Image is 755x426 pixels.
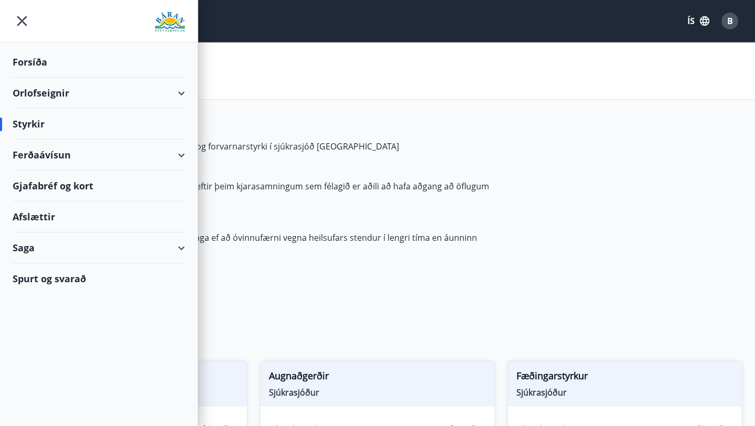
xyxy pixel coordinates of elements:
[13,171,185,201] div: Gjafabréf og kort
[13,201,185,232] div: Afslættir
[13,141,508,152] p: Félagsmenn [PERSON_NAME] um ýmsa heilsu- og forvarnarstyrki í sjúkrasjóð [GEOGRAPHIC_DATA]
[516,369,734,387] span: Fæðingarstyrkur
[516,387,734,398] span: Sjúkrasjóður
[13,180,508,204] p: Félagsmenn í Bárunni, stéttarfélagi sem starfa eftir þeim kjarasamningum sem félagið er aðili að ...
[717,8,742,34] button: B
[13,232,185,263] div: Saga
[13,12,31,30] button: menu
[727,15,733,27] span: B
[13,140,185,171] div: Ferðaávísun
[269,387,486,398] span: Sjúkrasjóður
[13,232,508,255] p: Félagsmenn eiga rétt á greiðslu sjúkradagpeninga ef að óvinnufærni vegna heilsufars stendur í len...
[13,78,185,109] div: Orlofseignir
[13,109,185,140] div: Styrkir
[13,47,185,78] div: Forsíða
[155,12,185,33] img: union_logo
[13,263,185,294] div: Spurt og svarað
[682,12,715,30] button: ÍS
[269,369,486,387] span: Augnaðgerðir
